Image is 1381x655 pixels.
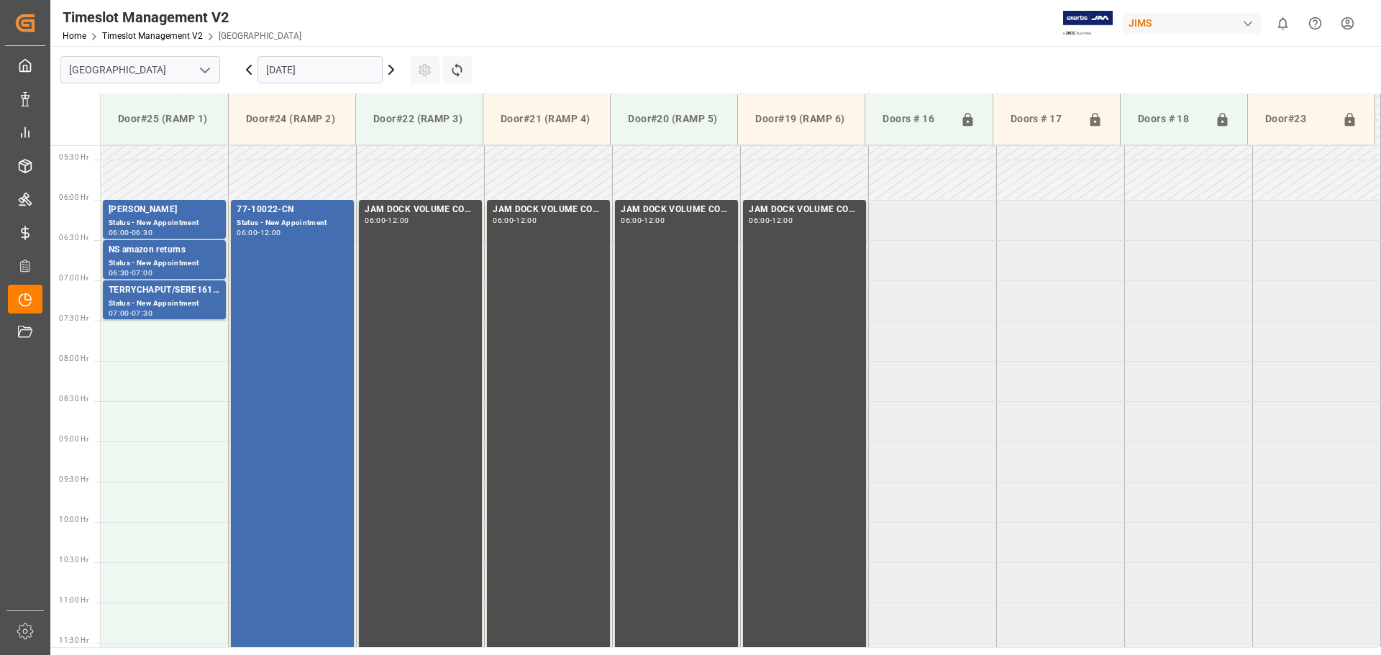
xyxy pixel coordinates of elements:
[109,243,220,257] div: NS amazon returns
[132,270,152,276] div: 07:00
[59,435,88,443] span: 09:00 Hr
[1299,7,1331,40] button: Help Center
[642,217,644,224] div: -
[59,354,88,362] span: 08:00 Hr
[59,516,88,523] span: 10:00 Hr
[129,310,132,316] div: -
[514,217,516,224] div: -
[63,6,301,28] div: Timeslot Management V2
[237,229,257,236] div: 06:00
[60,56,220,83] input: Type to search/select
[260,229,281,236] div: 12:00
[1132,106,1209,133] div: Doors # 18
[59,475,88,483] span: 09:30 Hr
[132,229,152,236] div: 06:30
[59,153,88,161] span: 05:30 Hr
[1005,106,1082,133] div: Doors # 17
[388,217,409,224] div: 12:00
[386,217,388,224] div: -
[240,106,344,132] div: Door#24 (RAMP 2)
[772,217,793,224] div: 12:00
[1123,9,1267,37] button: JIMS
[237,203,348,217] div: 77-10022-CN
[109,217,220,229] div: Status - New Appointment
[1063,11,1113,36] img: Exertis%20JAM%20-%20Email%20Logo.jpg_1722504956.jpg
[59,395,88,403] span: 08:30 Hr
[621,217,642,224] div: 06:00
[644,217,665,224] div: 12:00
[749,217,770,224] div: 06:00
[132,310,152,316] div: 07:30
[59,596,88,604] span: 11:00 Hr
[63,31,86,41] a: Home
[622,106,726,132] div: Door#20 (RAMP 5)
[129,229,132,236] div: -
[109,310,129,316] div: 07:00
[1123,13,1261,34] div: JIMS
[1259,106,1336,133] div: Door#23
[257,56,383,83] input: DD.MM.YYYY
[59,234,88,242] span: 06:30 Hr
[516,217,537,224] div: 12:00
[365,203,476,217] div: JAM DOCK VOLUME CONTROL
[59,193,88,201] span: 06:00 Hr
[129,270,132,276] div: -
[493,203,604,217] div: JAM DOCK VOLUME CONTROL
[368,106,471,132] div: Door#22 (RAMP 3)
[109,270,129,276] div: 06:30
[495,106,598,132] div: Door#21 (RAMP 4)
[59,274,88,282] span: 07:00 Hr
[621,203,732,217] div: JAM DOCK VOLUME CONTROL
[749,203,860,217] div: JAM DOCK VOLUME CONTROL
[877,106,954,133] div: Doors # 16
[112,106,217,132] div: Door#25 (RAMP 1)
[237,217,348,229] div: Status - New Appointment
[493,217,514,224] div: 06:00
[749,106,853,132] div: Door#19 (RAMP 6)
[59,314,88,322] span: 07:30 Hr
[770,217,772,224] div: -
[109,203,220,217] div: [PERSON_NAME]
[109,229,129,236] div: 06:00
[193,59,215,81] button: open menu
[257,229,260,236] div: -
[59,556,88,564] span: 10:30 Hr
[109,257,220,270] div: Status - New Appointment
[365,217,386,224] div: 06:00
[109,298,220,310] div: Status - New Appointment
[59,636,88,644] span: 11:30 Hr
[1267,7,1299,40] button: show 0 new notifications
[109,283,220,298] div: TERRYCHAPUT/SERE161825
[102,31,203,41] a: Timeslot Management V2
